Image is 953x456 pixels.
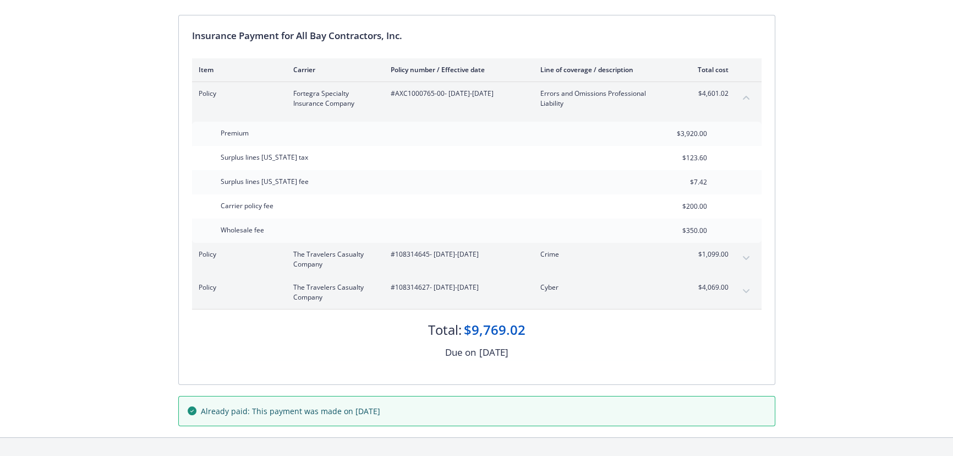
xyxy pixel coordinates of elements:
[540,283,670,292] span: Cyber
[540,249,670,259] span: Crime
[293,65,373,74] div: Carrier
[201,405,380,417] span: Already paid: This payment was made on [DATE]
[642,198,714,215] input: 0.00
[391,249,523,259] span: #108314645 - [DATE]-[DATE]
[192,29,762,43] div: Insurance Payment for All Bay Contractors, Inc.
[192,276,762,309] div: PolicyThe Travelers Casualty Company#108314627- [DATE]-[DATE]Cyber$4,069.00expand content
[464,321,525,339] div: $9,769.02
[199,89,276,99] span: Policy
[293,249,373,269] span: The Travelers Casualty Company
[687,89,729,99] span: $4,601.02
[221,225,264,235] span: Wholesale fee
[540,89,670,108] span: Errors and Omissions Professional Liability
[293,283,373,302] span: The Travelers Casualty Company
[391,283,523,292] span: #108314627 - [DATE]-[DATE]
[445,345,476,360] div: Due on
[687,65,729,74] div: Total cost
[221,128,249,138] span: Premium
[737,89,755,106] button: collapse content
[199,283,276,292] span: Policy
[479,345,508,360] div: [DATE]
[199,65,276,74] div: Item
[192,82,762,115] div: PolicyFortegra Specialty Insurance Company#AXC1000765-00- [DATE]-[DATE]Errors and Omissions Profe...
[391,89,523,99] span: #AXC1000765-00 - [DATE]-[DATE]
[687,249,729,259] span: $1,099.00
[737,249,755,267] button: expand content
[642,126,714,142] input: 0.00
[642,174,714,191] input: 0.00
[642,150,714,166] input: 0.00
[428,321,462,339] div: Total:
[221,153,308,162] span: Surplus lines [US_STATE] tax
[737,283,755,300] button: expand content
[221,201,273,210] span: Carrier policy fee
[293,89,373,108] span: Fortegra Specialty Insurance Company
[391,65,523,74] div: Policy number / Effective date
[540,65,670,74] div: Line of coverage / description
[199,249,276,259] span: Policy
[192,243,762,276] div: PolicyThe Travelers Casualty Company#108314645- [DATE]-[DATE]Crime$1,099.00expand content
[221,177,309,186] span: Surplus lines [US_STATE] fee
[642,222,714,239] input: 0.00
[687,283,729,292] span: $4,069.00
